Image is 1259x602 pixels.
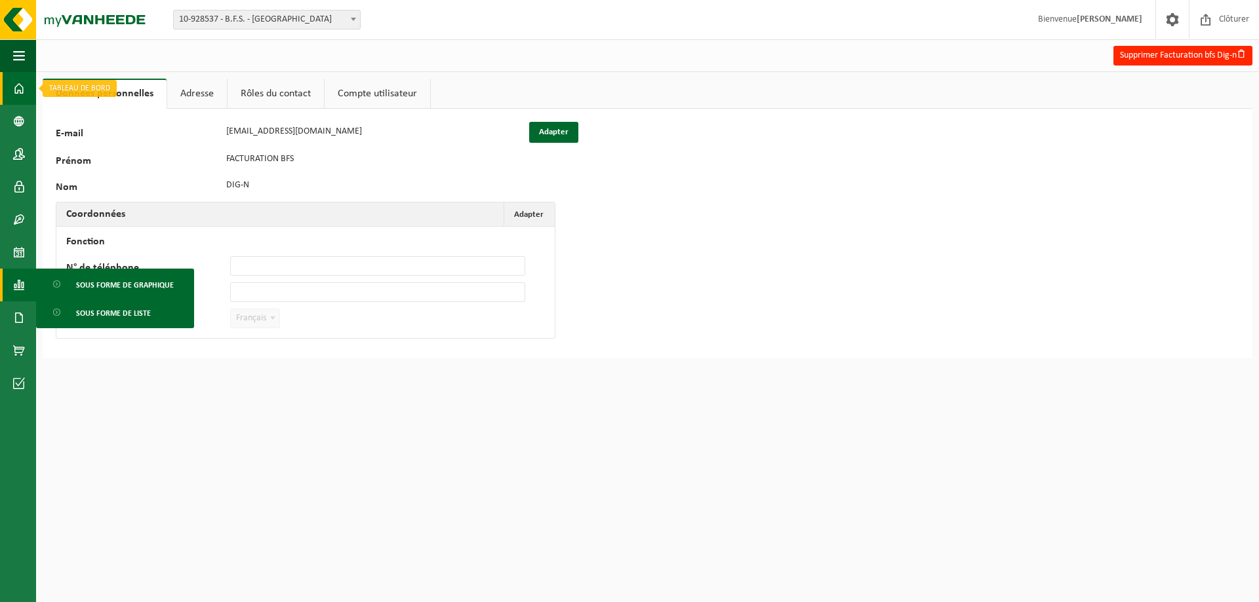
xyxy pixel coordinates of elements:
a: Adresse [167,79,227,109]
h2: Coordonnées [56,202,135,226]
a: Rôles du contact [228,79,324,109]
button: Supprimer Facturation bfs Dig-n [1113,46,1252,66]
strong: [PERSON_NAME] [1077,14,1142,24]
button: Adapter [529,122,578,143]
span: 10-928537 - B.F.S. - WOLUWE-SAINT-PIERRE [174,10,360,29]
label: E-mail [56,128,220,143]
a: Sous forme de liste [39,300,191,325]
span: Sous forme de liste [76,301,151,326]
input: E-mail [220,122,515,141]
label: Prénom [56,156,220,169]
a: Compte utilisateur [325,79,430,109]
span: Français [230,309,280,328]
span: Sous forme de graphique [76,273,174,297]
span: 10-928537 - B.F.S. - WOLUWE-SAINT-PIERRE [173,10,361,29]
span: Adapter [514,210,544,219]
span: Français [231,309,279,328]
label: N° de téléphone [66,263,230,276]
a: Sous forme de graphique [39,272,191,297]
label: Fonction [66,236,230,250]
label: Nom [56,182,220,195]
button: Adapter [504,202,553,226]
a: Données personnelles [43,79,167,109]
